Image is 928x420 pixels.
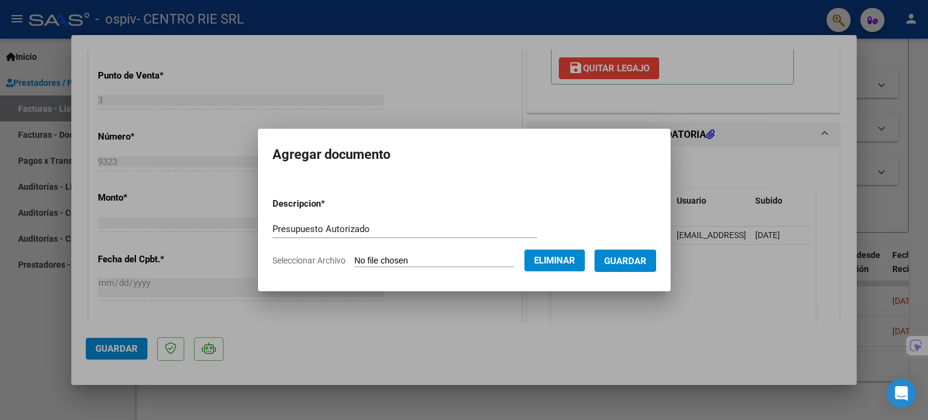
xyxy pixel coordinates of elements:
button: Guardar [594,250,656,272]
span: Guardar [604,256,646,267]
span: Seleccionar Archivo [272,256,346,265]
button: Eliminar [524,250,585,271]
span: Eliminar [534,255,575,266]
div: Open Intercom Messenger [887,379,916,408]
p: Descripcion [272,197,388,211]
h2: Agregar documento [272,143,656,166]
